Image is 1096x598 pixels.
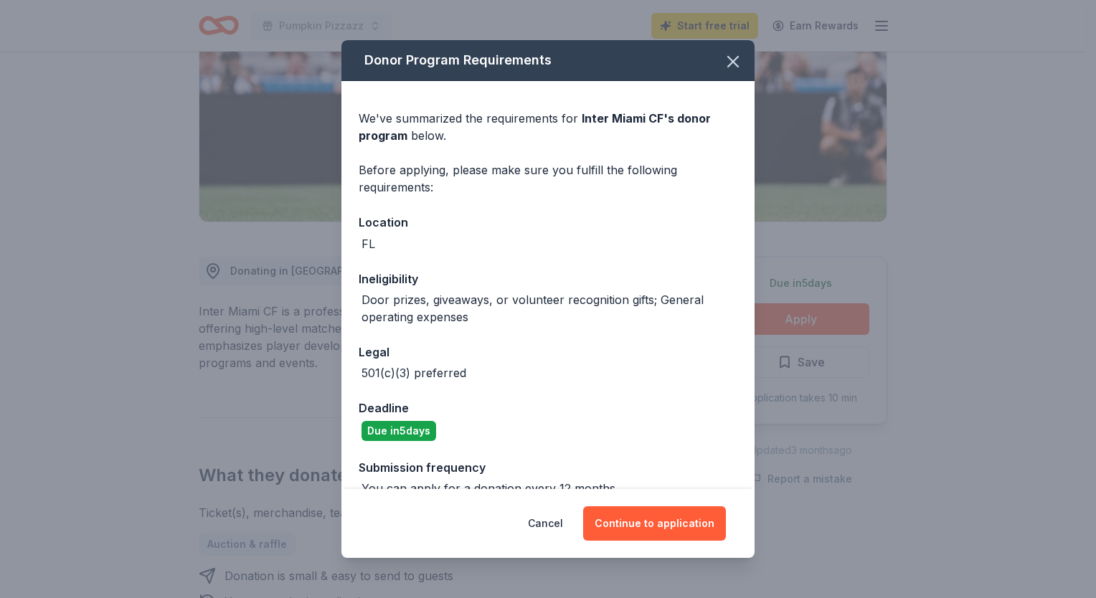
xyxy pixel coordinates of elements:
div: We've summarized the requirements for below. [359,110,737,144]
div: Deadline [359,399,737,417]
div: Legal [359,343,737,361]
div: Submission frequency [359,458,737,477]
button: Continue to application [583,506,726,541]
div: 501(c)(3) preferred [362,364,466,381]
div: Due in 5 days [362,421,436,441]
div: Door prizes, giveaways, or volunteer recognition gifts; General operating expenses [362,291,737,326]
div: Ineligibility [359,270,737,288]
div: Location [359,213,737,232]
div: Donor Program Requirements [341,40,755,81]
div: FL [362,235,375,252]
button: Cancel [528,506,563,541]
div: Before applying, please make sure you fulfill the following requirements: [359,161,737,196]
div: You can apply for a donation every 12 months. [362,480,618,497]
